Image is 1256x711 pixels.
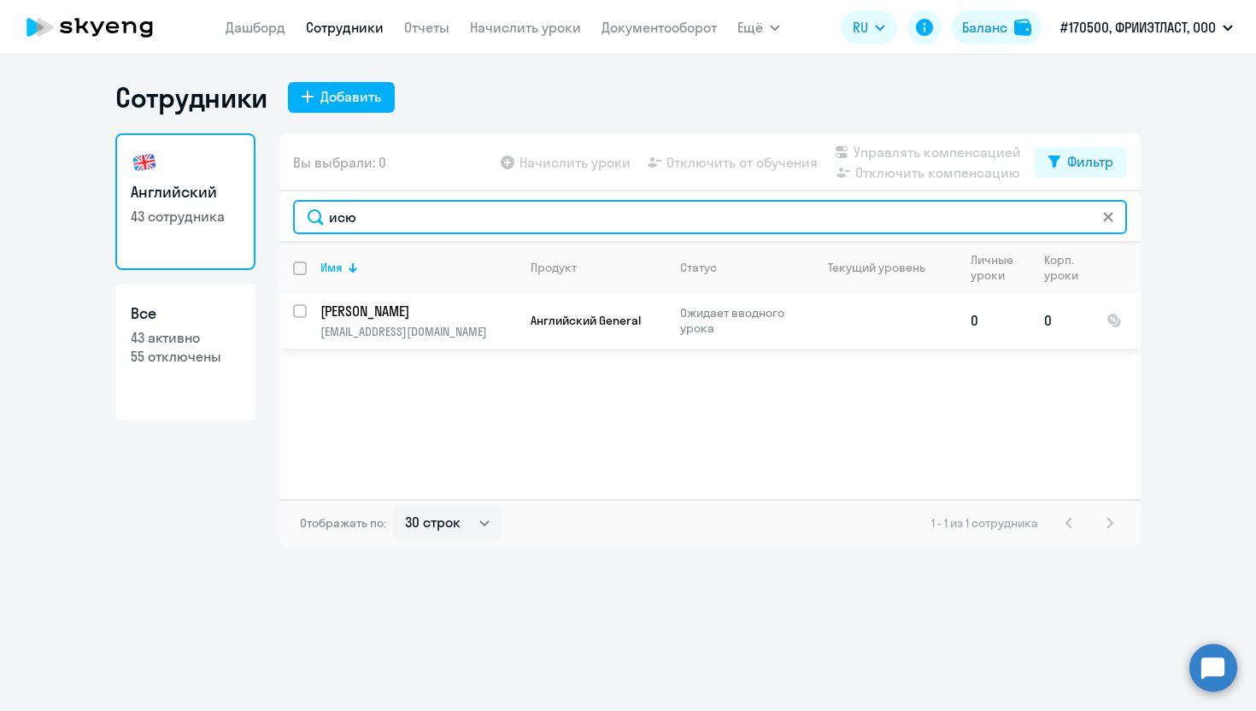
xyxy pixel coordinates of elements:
a: Документооборот [602,19,717,36]
p: [EMAIL_ADDRESS][DOMAIN_NAME] [320,324,516,339]
span: Ещё [737,17,763,38]
div: Добавить [320,86,381,107]
a: [PERSON_NAME] [320,302,516,320]
p: 55 отключены [131,347,240,366]
span: Вы выбрали: 0 [293,152,386,173]
button: Ещё [737,10,780,44]
span: Отображать по: [300,515,386,531]
a: Сотрудники [306,19,384,36]
img: english [131,149,158,176]
div: Фильтр [1067,151,1113,172]
img: balance [1014,19,1031,36]
div: Имя [320,260,343,275]
div: Статус [680,260,717,275]
div: Имя [320,260,516,275]
td: 0 [1030,292,1093,349]
h3: Английский [131,181,240,203]
span: 1 - 1 из 1 сотрудника [931,515,1038,531]
div: Личные уроки [971,252,1014,283]
a: Английский43 сотрудника [115,133,255,270]
button: RU [841,10,897,44]
span: Английский General [531,313,641,328]
p: Ожидает вводного урока [680,305,797,336]
p: 43 сотрудника [131,207,240,226]
button: Добавить [288,82,395,113]
h1: Сотрудники [115,80,267,115]
div: Текущий уровень [812,260,956,275]
a: Отчеты [404,19,449,36]
div: Статус [680,260,797,275]
button: Балансbalance [952,10,1042,44]
h3: Все [131,303,240,325]
p: #170500, ФРИИЭТЛАСТ, ООО [1060,17,1216,38]
button: Фильтр [1035,147,1127,178]
td: 0 [957,292,1030,349]
input: Поиск по имени, email, продукту или статусу [293,200,1127,234]
p: [PERSON_NAME] [320,302,514,320]
div: Корп. уроки [1044,252,1092,283]
div: Продукт [531,260,666,275]
a: Дашборд [226,19,285,36]
button: #170500, ФРИИЭТЛАСТ, ООО [1052,7,1241,48]
div: Текущий уровень [828,260,925,275]
span: RU [853,17,868,38]
a: Начислить уроки [470,19,581,36]
p: 43 активно [131,328,240,347]
div: Корп. уроки [1044,252,1078,283]
div: Продукт [531,260,577,275]
div: Личные уроки [971,252,1030,283]
a: Все43 активно55 отключены [115,284,255,420]
div: Баланс [962,17,1007,38]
